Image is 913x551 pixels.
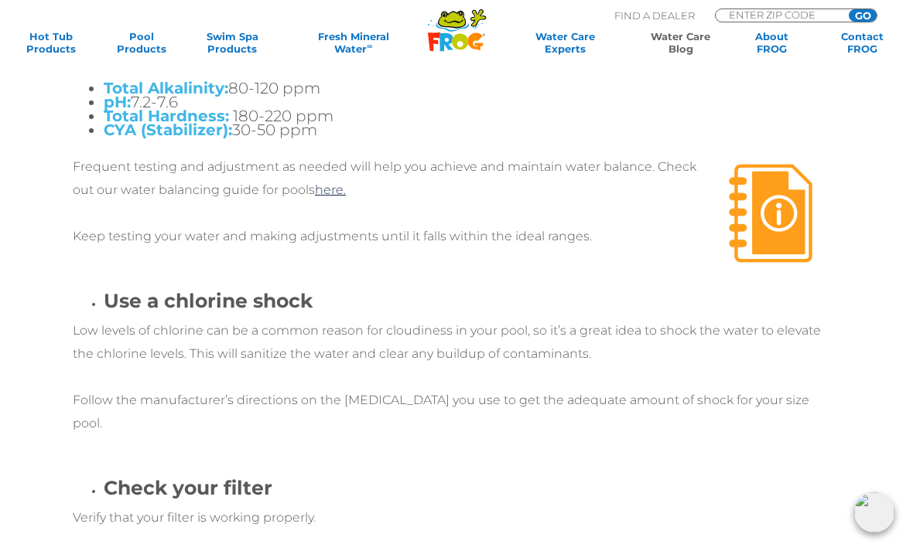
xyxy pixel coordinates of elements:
[104,477,840,498] h1: Check your filter
[614,9,695,22] p: Find A Dealer
[737,30,807,55] a: AboutFROG
[104,290,840,311] h1: Use a chlorine shock
[505,30,625,55] a: Water CareExperts
[727,9,832,20] input: Zip Code Form
[15,30,86,55] a: Hot TubProducts
[73,319,840,366] p: Low levels of chlorine can be a common reason for cloudiness in your pool, so it’s a great idea t...
[288,30,419,55] a: Fresh MineralWater∞
[104,121,232,139] strong: CYA (Stabilizer):
[73,506,840,529] p: Verify that your filter is working properly.
[367,42,372,50] sup: ∞
[104,93,131,111] strong: pH:
[73,225,713,248] p: Keep testing your water and making adjustments until it falls within the ideal ranges.
[645,30,716,55] a: Water CareBlog
[104,95,840,109] li: 7.2-7.6
[104,79,228,97] strong: Total Alkalinity:
[197,30,268,55] a: Swim SpaProducts
[315,182,346,197] a: here.
[104,123,840,137] li: 30-50 ppm
[713,155,829,271] img: Guide Icon
[104,109,840,123] li: 180-220 ppm
[849,9,877,22] input: GO
[104,81,840,95] li: 80-120 ppm
[73,155,713,202] p: Frequent testing and adjustment as needed will help you achieve and maintain water balance. Check...
[827,30,898,55] a: ContactFROG
[104,107,229,125] strong: Total Hardness:
[854,492,894,532] img: openIcon
[106,30,176,55] a: PoolProducts
[73,389,840,435] p: Follow the manufacturer’s directions on the [MEDICAL_DATA] you use to get the adequate amount of ...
